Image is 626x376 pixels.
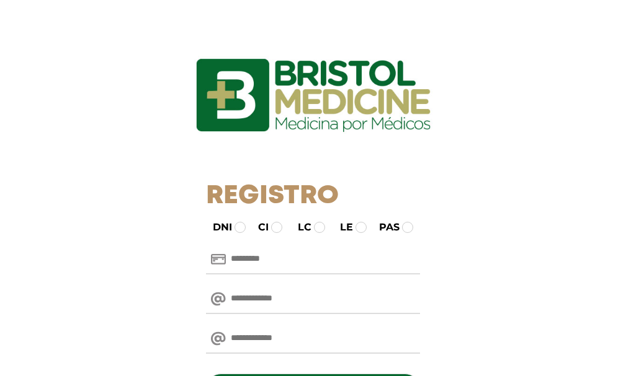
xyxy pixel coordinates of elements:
label: PAS [368,220,400,235]
label: CI [247,220,269,235]
label: LE [329,220,353,235]
h1: Registro [206,181,420,212]
img: logo_ingresarbristol.jpg [146,15,481,176]
label: LC [287,220,311,235]
label: DNI [202,220,232,235]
